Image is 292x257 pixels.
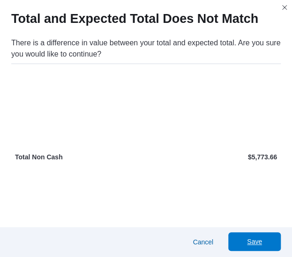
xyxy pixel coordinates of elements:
h1: Total and Expected Total Does Not Match [11,11,258,26]
button: Save [228,232,281,251]
span: Save [247,237,262,246]
button: Closes this modal window [279,2,290,13]
span: Cancel [193,237,213,247]
div: There is a difference in value between your total and expected total. Are you sure you would like... [11,37,281,60]
p: $5,773.66 [148,152,277,162]
p: Total Non Cash [15,152,144,162]
button: Cancel [189,233,217,251]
